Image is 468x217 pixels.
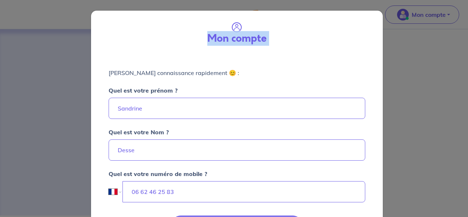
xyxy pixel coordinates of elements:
[122,181,365,202] input: Ex : 06 06 06 06 06
[207,33,267,45] h3: Mon compte
[109,139,365,161] input: Ex : Durand
[109,98,365,119] input: Ex : Martin
[109,170,207,177] strong: Quel est votre numéro de mobile ?
[109,128,169,136] strong: Quel est votre Nom ?
[109,87,178,94] strong: Quel est votre prénom ?
[109,68,365,77] p: [PERSON_NAME] connaissance rapidement 😊 :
